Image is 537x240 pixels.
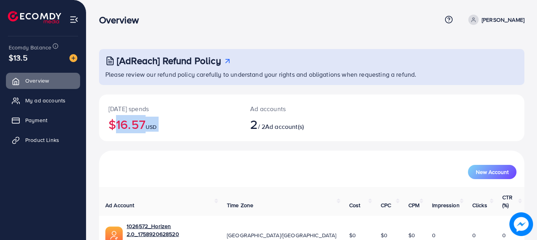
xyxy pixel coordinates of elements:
[472,201,487,209] span: Clicks
[105,201,135,209] span: Ad Account
[250,117,338,132] h2: / 2
[146,123,157,131] span: USD
[250,115,258,133] span: 2
[381,231,387,239] span: $0
[227,231,337,239] span: [GEOGRAPHIC_DATA]/[GEOGRAPHIC_DATA]
[381,201,391,209] span: CPC
[349,231,356,239] span: $0
[482,15,524,25] p: [PERSON_NAME]
[502,231,506,239] span: 0
[465,15,524,25] a: [PERSON_NAME]
[109,104,231,113] p: [DATE] spends
[408,201,419,209] span: CPM
[69,54,77,62] img: image
[99,14,145,26] h3: Overview
[6,73,80,89] a: Overview
[511,214,531,234] img: image
[250,104,338,113] p: Ad accounts
[109,117,231,132] h2: $16.57
[8,11,61,23] img: logo
[105,70,520,79] p: Please review our refund policy carefully to understand your rights and obligations when requesti...
[6,132,80,148] a: Product Links
[6,112,80,128] a: Payment
[9,52,28,63] span: $13.5
[265,122,304,131] span: Ad account(s)
[227,201,253,209] span: Time Zone
[9,43,51,51] span: Ecomdy Balance
[432,201,460,209] span: Impression
[69,15,79,24] img: menu
[127,222,214,238] a: 1026572_Horizen 2.0_1758920628520
[117,55,221,66] h3: [AdReach] Refund Policy
[6,93,80,108] a: My ad accounts
[472,231,476,239] span: 0
[408,231,415,239] span: $0
[349,201,361,209] span: Cost
[25,77,49,85] span: Overview
[432,231,436,239] span: 0
[468,165,516,179] button: New Account
[25,96,65,104] span: My ad accounts
[25,136,59,144] span: Product Links
[502,193,513,209] span: CTR (%)
[25,116,47,124] span: Payment
[476,169,509,175] span: New Account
